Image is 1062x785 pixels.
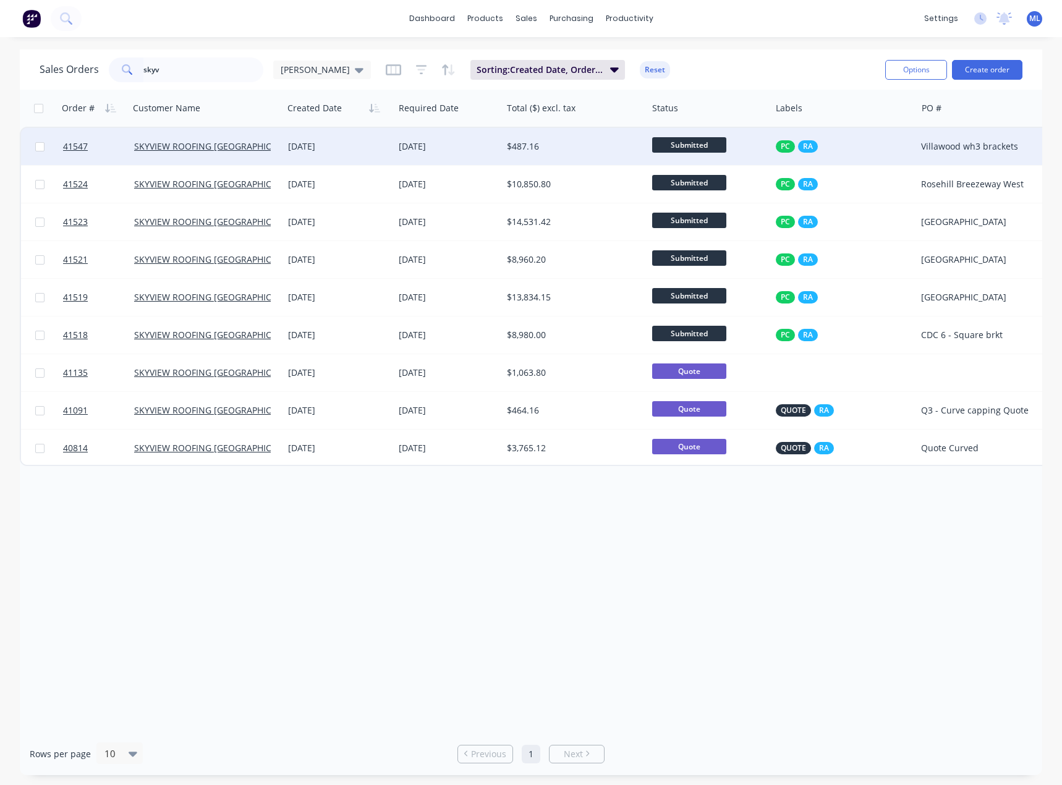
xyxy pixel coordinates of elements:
[288,216,389,228] div: [DATE]
[776,178,818,190] button: PCRA
[40,64,99,75] h1: Sales Orders
[399,329,497,341] div: [DATE]
[921,404,1039,417] div: Q3 - Curve capping Quote
[63,404,88,417] span: 41091
[288,367,389,379] div: [DATE]
[63,216,88,228] span: 41523
[803,178,813,190] span: RA
[507,367,635,379] div: $1,063.80
[781,329,790,341] span: PC
[287,102,342,114] div: Created Date
[652,213,726,228] span: Submitted
[885,60,947,80] button: Options
[477,64,603,76] span: Sorting: Created Date, Order #
[781,442,806,454] span: QUOTE
[30,748,91,760] span: Rows per page
[134,367,314,378] a: SKYVIEW ROOFING [GEOGRAPHIC_DATA] P/L
[458,748,512,760] a: Previous page
[399,367,497,379] div: [DATE]
[509,9,543,28] div: sales
[507,178,635,190] div: $10,850.80
[781,140,790,153] span: PC
[63,166,134,203] a: 41524
[134,329,314,341] a: SKYVIEW ROOFING [GEOGRAPHIC_DATA] P/L
[63,203,134,240] a: 41523
[776,442,834,454] button: QUOTERA
[461,9,509,28] div: products
[564,748,583,760] span: Next
[507,102,576,114] div: Total ($) excl. tax
[819,442,829,454] span: RA
[921,178,1039,190] div: Rosehill Breezeway West
[543,9,600,28] div: purchasing
[63,367,88,379] span: 41135
[781,178,790,190] span: PC
[399,404,497,417] div: [DATE]
[803,216,813,228] span: RA
[134,291,314,303] a: SKYVIEW ROOFING [GEOGRAPHIC_DATA] P/L
[507,442,635,454] div: $3,765.12
[803,291,813,303] span: RA
[781,404,806,417] span: QUOTE
[652,288,726,303] span: Submitted
[921,253,1039,266] div: [GEOGRAPHIC_DATA]
[803,253,813,266] span: RA
[922,102,941,114] div: PO #
[63,329,88,341] span: 41518
[63,430,134,467] a: 40814
[288,253,389,266] div: [DATE]
[507,329,635,341] div: $8,980.00
[952,60,1022,80] button: Create order
[918,9,964,28] div: settings
[399,102,459,114] div: Required Date
[776,216,818,228] button: PCRA
[399,291,497,303] div: [DATE]
[452,745,610,763] ul: Pagination
[399,442,497,454] div: [DATE]
[776,102,802,114] div: Labels
[134,404,314,416] a: SKYVIEW ROOFING [GEOGRAPHIC_DATA] P/L
[288,178,389,190] div: [DATE]
[1029,13,1040,24] span: ML
[63,140,88,153] span: 41547
[803,140,813,153] span: RA
[652,102,678,114] div: Status
[507,253,635,266] div: $8,960.20
[781,216,790,228] span: PC
[550,748,604,760] a: Next page
[652,137,726,153] span: Submitted
[776,329,818,341] button: PCRA
[640,61,670,78] button: Reset
[62,102,95,114] div: Order #
[133,102,200,114] div: Customer Name
[63,354,134,391] a: 41135
[288,291,389,303] div: [DATE]
[134,140,314,152] a: SKYVIEW ROOFING [GEOGRAPHIC_DATA] P/L
[921,329,1039,341] div: CDC 6 - Square brkt
[63,241,134,278] a: 41521
[921,216,1039,228] div: [GEOGRAPHIC_DATA]
[399,216,497,228] div: [DATE]
[776,291,818,303] button: PCRA
[471,748,506,760] span: Previous
[600,9,660,28] div: productivity
[403,9,461,28] a: dashboard
[652,401,726,417] span: Quote
[399,253,497,266] div: [DATE]
[63,392,134,429] a: 41091
[652,175,726,190] span: Submitted
[470,60,625,80] button: Sorting:Created Date, Order #
[803,329,813,341] span: RA
[63,253,88,266] span: 41521
[507,404,635,417] div: $464.16
[652,439,726,454] span: Quote
[522,745,540,763] a: Page 1 is your current page
[281,63,350,76] span: [PERSON_NAME]
[921,140,1039,153] div: Villawood wh3 brackets
[63,128,134,165] a: 41547
[781,291,790,303] span: PC
[652,363,726,379] span: Quote
[134,216,314,227] a: SKYVIEW ROOFING [GEOGRAPHIC_DATA] P/L
[63,291,88,303] span: 41519
[22,9,41,28] img: Factory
